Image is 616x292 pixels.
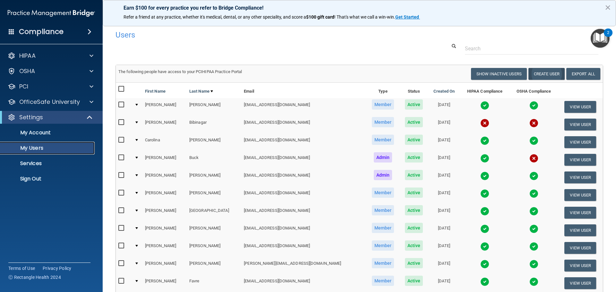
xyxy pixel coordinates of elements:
[8,274,61,280] span: Ⓒ Rectangle Health 2024
[372,240,394,251] span: Member
[433,88,455,95] a: Created On
[241,98,366,116] td: [EMAIL_ADDRESS][DOMAIN_NAME]
[187,257,241,274] td: [PERSON_NAME]
[428,274,460,292] td: [DATE]
[8,52,93,60] a: HIPAA
[405,99,423,110] span: Active
[480,260,489,269] img: tick.e7d51cea.svg
[605,2,611,13] button: Close
[509,83,558,98] th: OSHA Compliance
[19,83,28,90] p: PCI
[480,154,489,163] img: tick.e7d51cea.svg
[372,205,394,215] span: Member
[529,171,538,180] img: tick.e7d51cea.svg
[480,277,489,286] img: tick.e7d51cea.svg
[187,98,241,116] td: [PERSON_NAME]
[372,223,394,233] span: Member
[480,242,489,251] img: tick.e7d51cea.svg
[564,136,596,148] button: View User
[480,101,489,110] img: tick.e7d51cea.svg
[374,152,392,163] span: Admin
[395,14,420,20] a: Get Started
[564,101,596,113] button: View User
[145,88,166,95] a: First Name
[465,43,598,54] input: Search
[372,258,394,268] span: Member
[142,274,187,292] td: [PERSON_NAME]
[564,242,596,254] button: View User
[142,221,187,239] td: [PERSON_NAME]
[405,117,423,127] span: Active
[405,170,423,180] span: Active
[187,239,241,257] td: [PERSON_NAME]
[428,151,460,169] td: [DATE]
[529,154,538,163] img: cross.ca9f0e7f.svg
[460,83,509,98] th: HIPAA Compliance
[372,276,394,286] span: Member
[428,186,460,204] td: [DATE]
[116,31,396,39] h4: Users
[564,207,596,219] button: View User
[529,260,538,269] img: tick.e7d51cea.svg
[372,188,394,198] span: Member
[529,277,538,286] img: tick.e7d51cea.svg
[241,257,366,274] td: [PERSON_NAME][EMAIL_ADDRESS][DOMAIN_NAME]
[480,189,489,198] img: tick.e7d51cea.svg
[405,135,423,145] span: Active
[529,189,538,198] img: tick.e7d51cea.svg
[400,83,428,98] th: Status
[124,14,306,20] span: Refer a friend at any practice, whether it's medical, dental, or any other speciality, and score a
[19,98,80,106] p: OfficeSafe University
[8,67,93,75] a: OSHA
[241,204,366,221] td: [EMAIL_ADDRESS][DOMAIN_NAME]
[142,169,187,186] td: [PERSON_NAME]
[405,223,423,233] span: Active
[241,83,366,98] th: Email
[564,171,596,183] button: View User
[19,113,43,121] p: Settings
[372,135,394,145] span: Member
[529,207,538,216] img: tick.e7d51cea.svg
[480,171,489,180] img: tick.e7d51cea.svg
[564,260,596,271] button: View User
[187,133,241,151] td: [PERSON_NAME]
[241,274,366,292] td: [EMAIL_ADDRESS][DOMAIN_NAME]
[566,68,600,80] a: Export All
[428,239,460,257] td: [DATE]
[187,221,241,239] td: [PERSON_NAME]
[241,169,366,186] td: [EMAIL_ADDRESS][DOMAIN_NAME]
[142,186,187,204] td: [PERSON_NAME]
[428,257,460,274] td: [DATE]
[529,119,538,128] img: cross.ca9f0e7f.svg
[564,277,596,289] button: View User
[43,265,72,271] a: Privacy Policy
[564,154,596,166] button: View User
[405,240,423,251] span: Active
[405,276,423,286] span: Active
[366,83,399,98] th: Type
[142,239,187,257] td: [PERSON_NAME]
[529,101,538,110] img: tick.e7d51cea.svg
[405,205,423,215] span: Active
[187,204,241,221] td: [GEOGRAPHIC_DATA]
[241,151,366,169] td: [EMAIL_ADDRESS][DOMAIN_NAME]
[529,136,538,145] img: tick.e7d51cea.svg
[187,186,241,204] td: [PERSON_NAME]
[334,14,395,20] span: ! That's what we call a win-win.
[241,116,366,133] td: [EMAIL_ADDRESS][DOMAIN_NAME]
[591,29,610,48] button: Open Resource Center, 2 new notifications
[405,258,423,268] span: Active
[187,116,241,133] td: Bibinagar
[142,98,187,116] td: [PERSON_NAME]
[564,224,596,236] button: View User
[374,170,392,180] span: Admin
[124,5,595,11] p: Earn $100 for every practice you refer to Bridge Compliance!
[187,151,241,169] td: Buck
[428,98,460,116] td: [DATE]
[8,83,93,90] a: PCI
[428,116,460,133] td: [DATE]
[142,151,187,169] td: [PERSON_NAME]
[189,88,213,95] a: Last Name
[428,204,460,221] td: [DATE]
[395,14,419,20] strong: Get Started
